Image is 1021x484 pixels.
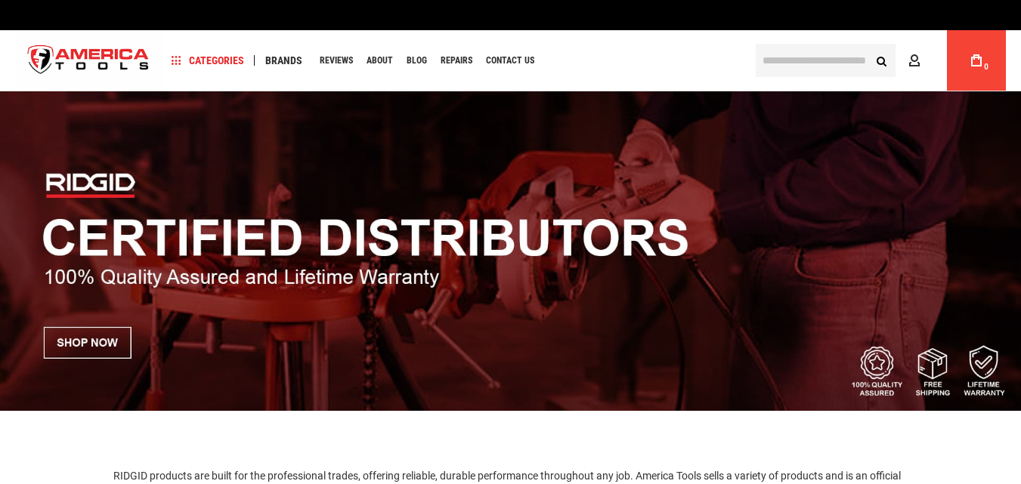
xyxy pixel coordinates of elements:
a: Reviews [313,51,360,71]
span: Blog [407,56,427,65]
a: 0 [962,30,991,91]
a: Blog [400,51,434,71]
span: Brands [265,55,302,66]
img: America Tools [15,32,162,89]
a: Brands [258,51,309,71]
span: About [367,56,393,65]
a: Repairs [434,51,479,71]
a: Contact Us [479,51,541,71]
span: Reviews [320,56,353,65]
span: Contact Us [486,56,534,65]
span: Categories [172,55,244,66]
button: Search [867,46,896,75]
a: About [360,51,400,71]
span: 0 [984,63,989,71]
a: Categories [165,51,251,71]
span: Repairs [441,56,472,65]
a: store logo [15,32,162,89]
